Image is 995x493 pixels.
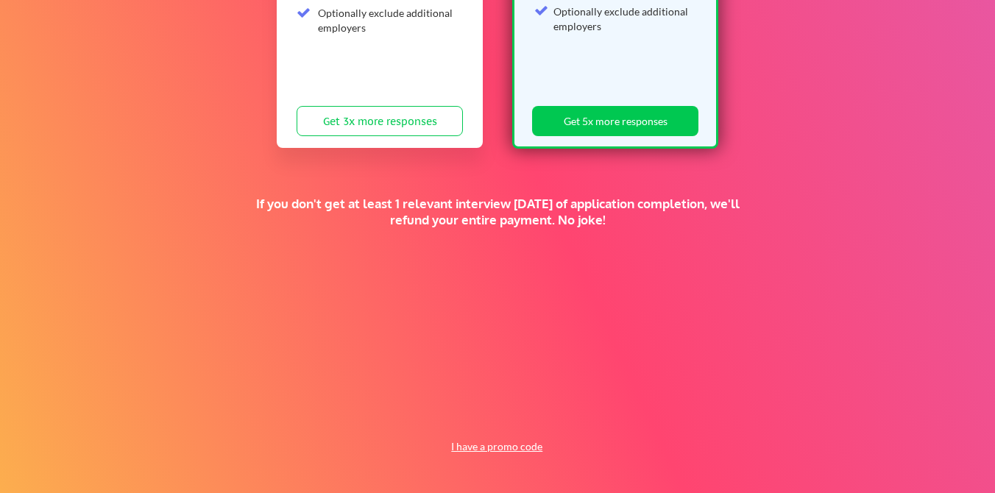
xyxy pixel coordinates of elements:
[553,4,690,33] div: Optionally exclude additional employers
[318,6,454,35] div: Optionally exclude additional employers
[297,106,463,136] button: Get 3x more responses
[532,106,698,136] button: Get 5x more responses
[255,196,740,228] div: If you don't get at least 1 relevant interview [DATE] of application completion, we'll refund you...
[443,438,551,455] button: I have a promo code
